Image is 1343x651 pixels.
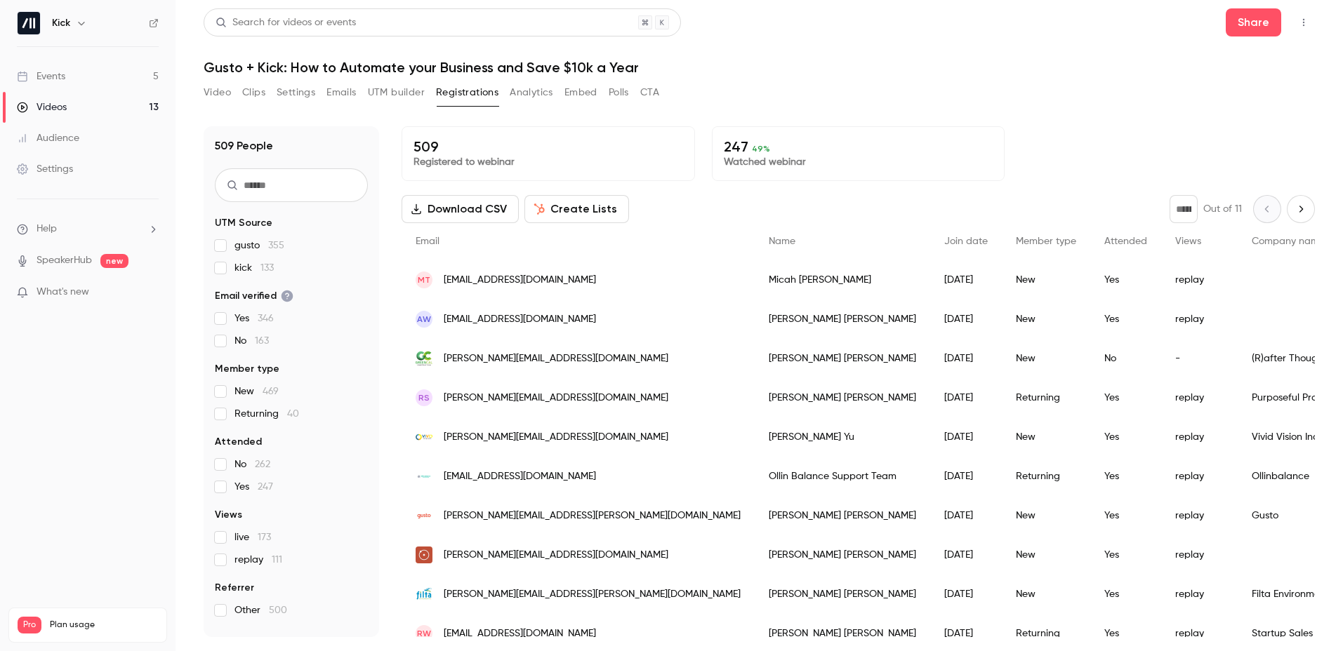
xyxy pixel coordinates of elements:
[37,222,57,236] span: Help
[242,81,265,104] button: Clips
[755,535,930,575] div: [PERSON_NAME] [PERSON_NAME]
[1002,417,1090,457] div: New
[444,273,596,288] span: [EMAIL_ADDRESS][DOMAIN_NAME]
[1002,300,1090,339] div: New
[234,239,284,253] span: gusto
[1090,300,1161,339] div: Yes
[1161,378,1238,417] div: replay
[418,391,430,404] span: RS
[204,59,1315,76] h1: Gusto + Kick: How to Automate your Business and Save $10k a Year
[1090,417,1161,457] div: Yes
[930,378,1002,417] div: [DATE]
[930,496,1002,535] div: [DATE]
[1104,236,1147,246] span: Attended
[1175,236,1201,246] span: Views
[234,530,271,544] span: live
[724,138,993,155] p: 247
[17,100,67,114] div: Videos
[416,429,432,445] img: seevividly.com
[17,162,73,176] div: Settings
[1002,575,1090,614] div: New
[1090,339,1161,378] div: No
[444,430,668,445] span: [PERSON_NAME][EMAIL_ADDRESS][DOMAIN_NAME]
[402,195,519,223] button: Download CSV
[930,575,1002,614] div: [DATE]
[944,236,988,246] span: Join date
[234,603,287,617] span: Other
[1090,575,1161,614] div: Yes
[215,216,368,617] section: facet-groups
[1090,260,1161,300] div: Yes
[930,260,1002,300] div: [DATE]
[100,254,128,268] span: new
[417,627,431,640] span: RW
[216,15,356,30] div: Search for videos or events
[17,222,159,236] li: help-dropdown-opener
[1016,236,1076,246] span: Member type
[234,261,274,275] span: kick
[444,312,596,327] span: [EMAIL_ADDRESS][DOMAIN_NAME]
[234,480,273,494] span: Yes
[444,626,596,641] span: [EMAIL_ADDRESS][DOMAIN_NAME]
[444,469,596,484] span: [EMAIL_ADDRESS][DOMAIN_NAME]
[368,81,425,104] button: UTM builder
[215,508,242,522] span: Views
[258,482,273,492] span: 247
[414,138,683,155] p: 509
[204,81,231,104] button: Video
[52,16,70,30] h6: Kick
[755,417,930,457] div: [PERSON_NAME] Yu
[755,339,930,378] div: [PERSON_NAME] [PERSON_NAME]
[215,435,262,449] span: Attended
[755,260,930,300] div: Micah [PERSON_NAME]
[255,459,270,469] span: 262
[326,81,356,104] button: Emails
[215,137,273,154] h1: 509 People
[416,468,432,485] img: ollinbalance.com
[1252,236,1325,246] span: Company name
[234,384,279,398] span: New
[1002,339,1090,378] div: New
[50,619,158,631] span: Plan usage
[930,300,1002,339] div: [DATE]
[724,155,993,169] p: Watched webinar
[18,12,40,34] img: Kick
[1161,457,1238,496] div: replay
[234,311,274,325] span: Yes
[510,81,553,104] button: Analytics
[234,553,282,567] span: replay
[609,81,629,104] button: Polls
[416,546,432,563] img: orbitmedia.com
[287,409,299,419] span: 40
[258,314,274,323] span: 346
[234,457,270,471] span: No
[1090,535,1161,575] div: Yes
[416,586,432,603] img: gofilta.com
[930,339,1002,378] div: [DATE]
[1161,535,1238,575] div: replay
[444,351,668,366] span: [PERSON_NAME][EMAIL_ADDRESS][DOMAIN_NAME]
[272,555,282,565] span: 111
[416,236,439,246] span: Email
[417,313,431,325] span: AW
[1161,300,1238,339] div: replay
[234,407,299,421] span: Returning
[418,274,430,286] span: MT
[1002,260,1090,300] div: New
[277,81,315,104] button: Settings
[215,581,254,595] span: Referrer
[37,253,92,268] a: SpeakerHub
[1287,195,1315,223] button: Next page
[930,417,1002,457] div: [DATE]
[1002,535,1090,575] div: New
[755,378,930,417] div: [PERSON_NAME] [PERSON_NAME]
[444,509,741,523] span: [PERSON_NAME][EMAIL_ADDRESS][PERSON_NAME][DOMAIN_NAME]
[215,216,272,230] span: UTM Source
[930,535,1002,575] div: [DATE]
[416,350,432,367] img: greencalinc.com
[260,263,274,273] span: 133
[1161,260,1238,300] div: replay
[1226,8,1281,36] button: Share
[755,457,930,496] div: Ollin Balance Support Team
[269,605,287,615] span: 500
